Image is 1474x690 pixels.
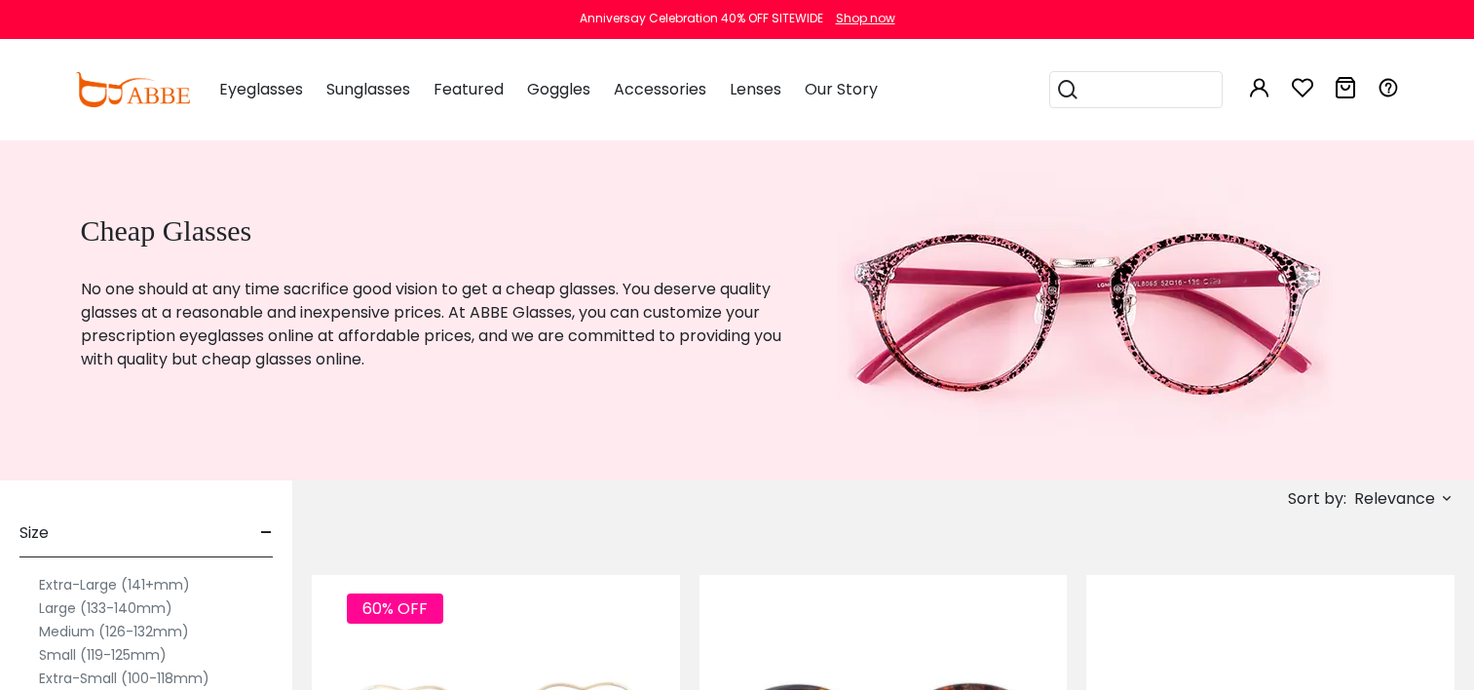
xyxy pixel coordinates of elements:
div: Shop now [836,10,895,27]
span: Sort by: [1288,487,1346,510]
span: Goggles [527,78,590,100]
span: Featured [434,78,504,100]
span: Eyeglasses [219,78,303,100]
label: Large (133-140mm) [39,596,172,620]
span: 60% OFF [347,594,443,624]
label: Extra-Small (100-118mm) [39,667,209,690]
img: abbeglasses.com [75,72,190,107]
label: Medium (126-132mm) [39,620,189,643]
p: No one should at any time sacrifice good vision to get a cheap glasses. You deserve quality glass... [81,278,790,371]
span: Relevance [1354,481,1435,517]
a: Shop now [826,10,895,26]
label: Small (119-125mm) [39,643,167,667]
span: Our Story [805,78,878,100]
span: - [260,510,273,556]
label: Extra-Large (141+mm) [39,573,190,596]
span: Size [19,510,49,556]
div: Anniversay Celebration 40% OFF SITEWIDE [580,10,823,27]
h1: Cheap Glasses [81,213,790,249]
span: Accessories [614,78,706,100]
span: Lenses [730,78,781,100]
span: Sunglasses [326,78,410,100]
img: cheap glasses [838,139,1333,480]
